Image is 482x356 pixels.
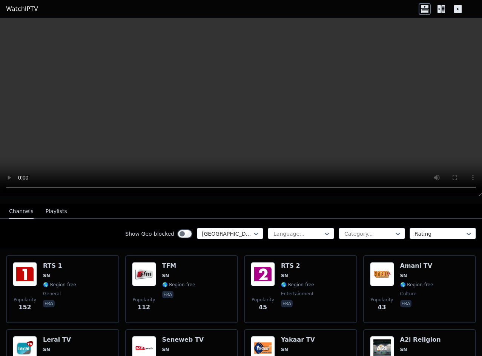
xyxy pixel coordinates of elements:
[400,300,412,307] p: fra
[281,291,314,297] span: entertainment
[162,347,169,353] span: SN
[43,336,76,344] h6: Leral TV
[125,230,174,238] label: Show Geo-blocked
[162,291,174,298] p: fra
[43,347,50,353] span: SN
[400,262,433,270] h6: Amani TV
[400,347,407,353] span: SN
[162,262,195,270] h6: TFM
[378,303,386,312] span: 43
[259,303,267,312] span: 45
[43,282,76,288] span: 🌎 Region-free
[281,273,288,279] span: SN
[370,262,394,286] img: Amani TV
[14,297,36,303] span: Popularity
[281,347,288,353] span: SN
[400,282,433,288] span: 🌎 Region-free
[400,336,441,344] h6: A2i Religion
[13,262,37,286] img: RTS 1
[43,300,55,307] p: fra
[43,262,76,270] h6: RTS 1
[370,297,393,303] span: Popularity
[281,336,315,344] h6: Yakaar TV
[162,273,169,279] span: SN
[138,303,150,312] span: 112
[46,204,67,219] button: Playlists
[400,273,407,279] span: SN
[281,262,314,270] h6: RTS 2
[281,300,293,307] p: fra
[132,297,155,303] span: Popularity
[400,291,417,297] span: culture
[9,204,34,219] button: Channels
[132,262,156,286] img: TFM
[281,282,314,288] span: 🌎 Region-free
[162,282,195,288] span: 🌎 Region-free
[6,5,38,14] a: WatchIPTV
[18,303,31,312] span: 152
[43,273,50,279] span: SN
[162,336,204,344] h6: Seneweb TV
[252,297,274,303] span: Popularity
[43,291,61,297] span: general
[251,262,275,286] img: RTS 2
